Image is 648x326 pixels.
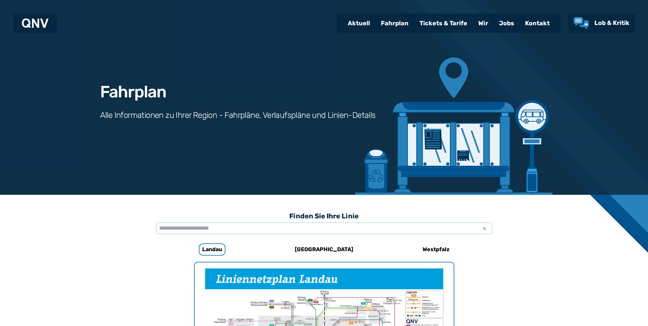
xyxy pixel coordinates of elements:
a: Westpfalz [391,241,482,258]
a: [GEOGRAPHIC_DATA] [279,241,370,258]
h6: Landau [199,243,225,256]
img: QNV Logo [22,18,49,28]
span: x [480,224,490,232]
h1: Fahrplan [100,84,166,100]
a: Landau [167,241,258,258]
h3: Finden Sie Ihre Linie [156,208,492,223]
a: Jobs [494,14,520,32]
a: QNV Logo [22,16,49,30]
a: Kontakt [520,14,555,32]
a: Aktuell [342,14,375,32]
h3: Alle Informationen zu Ihrer Region - Fahrpläne, Verlaufspläne und Linien-Details [100,110,376,121]
h6: Westpfalz [420,244,452,255]
a: Fahrplan [375,14,414,32]
h6: [GEOGRAPHIC_DATA] [292,244,356,255]
a: Lob & Kritik [574,17,630,29]
a: Wir [473,14,494,32]
span: Lob & Kritik [594,19,630,27]
a: Tickets & Tarife [414,14,473,32]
